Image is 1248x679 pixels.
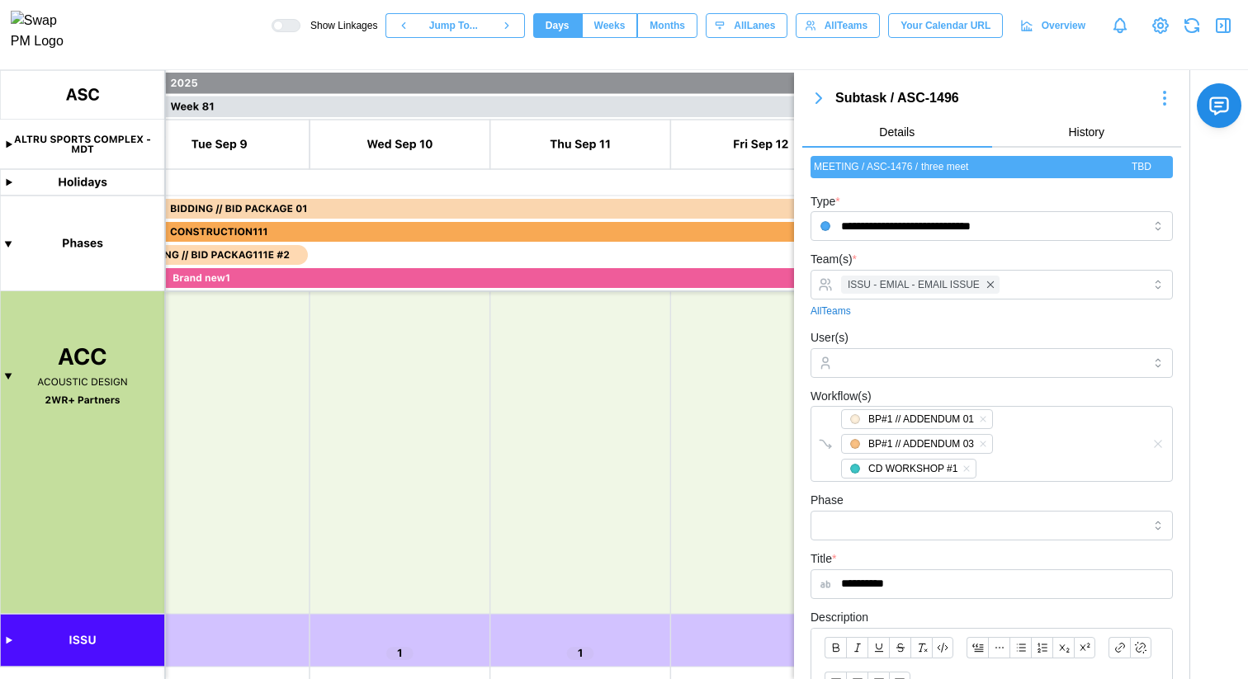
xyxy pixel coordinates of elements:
[846,637,867,658] button: Italic
[429,14,478,37] span: Jump To...
[910,637,932,658] button: Clear formatting
[889,637,910,658] button: Strikethrough
[811,388,872,406] label: Workflow(s)
[1031,637,1052,658] button: Ordered list
[1074,637,1095,658] button: Superscript
[650,14,685,37] span: Months
[1042,14,1085,37] span: Overview
[734,14,775,37] span: All Lanes
[1052,637,1074,658] button: Subscript
[594,14,626,37] span: Weeks
[901,14,990,37] span: Your Calendar URL
[967,637,988,658] button: Blockquote
[988,637,1009,658] button: Horizontal line
[811,193,840,211] label: Type
[811,304,851,319] a: All Teams
[300,19,377,32] span: Show Linkages
[811,609,868,627] label: Description
[868,461,957,477] div: CD WORKSHOP #1
[1109,637,1130,658] button: Link
[811,492,844,510] label: Phase
[1130,637,1151,658] button: Remove link
[1212,14,1235,37] button: Close Drawer
[1009,637,1031,658] button: Bullet list
[921,159,1128,175] div: three meet
[825,14,867,37] span: All Teams
[868,436,974,452] div: BP#1 // ADDENDUM 03
[1068,126,1104,138] span: History
[848,277,980,293] span: ISSU - EMIAL - EMAIL ISSUE
[1132,159,1151,175] div: TBD
[811,329,849,347] label: User(s)
[11,11,78,52] img: Swap PM Logo
[1106,12,1134,40] a: Notifications
[814,159,918,175] div: MEETING / ASC-1476 /
[879,126,915,138] span: Details
[932,637,953,658] button: Code
[811,251,857,269] label: Team(s)
[546,14,570,37] span: Days
[867,637,889,658] button: Underline
[868,412,974,427] div: BP#1 // ADDENDUM 01
[835,88,1148,109] div: Subtask / ASC-1496
[1180,14,1203,37] button: Refresh Grid
[811,550,836,568] label: Title
[1149,14,1172,37] a: View Project
[825,637,846,658] button: Bold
